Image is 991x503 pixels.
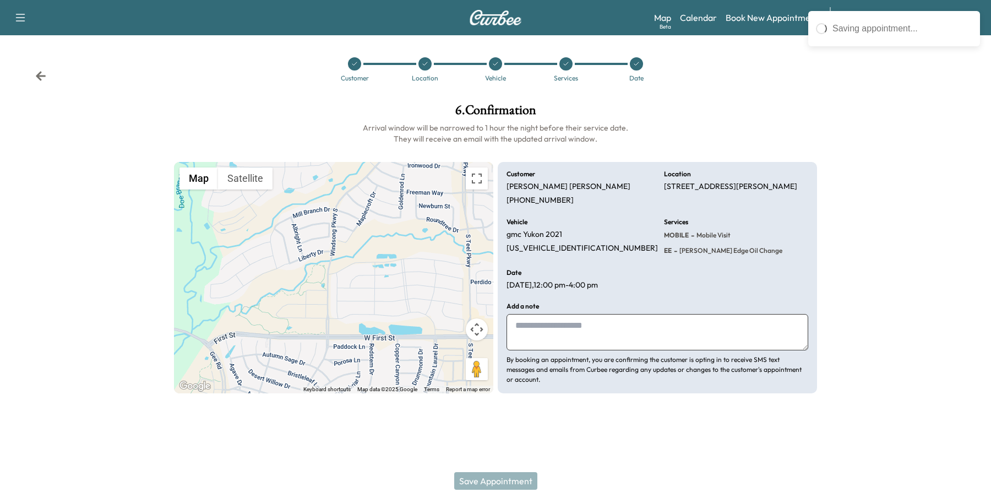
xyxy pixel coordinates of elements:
[177,379,213,393] img: Google
[507,182,630,192] p: [PERSON_NAME] [PERSON_NAME]
[507,196,574,205] p: [PHONE_NUMBER]
[466,358,488,380] button: Drag Pegman onto the map to open Street View
[726,11,819,24] a: Book New Appointment
[466,318,488,340] button: Map camera controls
[507,219,527,225] h6: Vehicle
[174,104,817,122] h1: 6 . Confirmation
[507,355,808,385] p: By booking an appointment, you are confirming the customer is opting in to receive SMS text messa...
[174,122,817,144] h6: Arrival window will be narrowed to 1 hour the night before their service date. They will receive ...
[664,171,691,177] h6: Location
[554,75,578,82] div: Services
[485,75,506,82] div: Vehicle
[507,280,598,290] p: [DATE] , 12:00 pm - 4:00 pm
[177,379,213,393] a: Open this area in Google Maps (opens a new window)
[664,219,688,225] h6: Services
[179,167,218,190] button: Show street map
[507,244,658,253] p: [US_VEHICLE_IDENTIFICATION_NUMBER]
[629,75,644,82] div: Date
[466,167,488,190] button: Toggle fullscreen view
[832,22,972,35] div: Saving appointment...
[689,230,694,241] span: -
[412,75,438,82] div: Location
[469,10,522,25] img: Curbee Logo
[218,167,273,190] button: Show satellite imagery
[680,11,717,24] a: Calendar
[507,269,521,276] h6: Date
[35,71,46,82] div: Back
[672,245,677,256] span: -
[664,182,797,192] p: [STREET_ADDRESS][PERSON_NAME]
[660,23,671,31] div: Beta
[507,171,535,177] h6: Customer
[507,303,539,310] h6: Add a note
[424,386,439,392] a: Terms (opens in new tab)
[341,75,369,82] div: Customer
[446,386,490,392] a: Report a map error
[507,230,562,240] p: gmc Yukon 2021
[694,231,731,240] span: Mobile Visit
[664,231,689,240] span: MOBILE
[677,246,782,255] span: Ewing Edge Oil Change
[357,386,417,392] span: Map data ©2025 Google
[303,386,351,393] button: Keyboard shortcuts
[664,246,672,255] span: EE
[654,11,671,24] a: MapBeta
